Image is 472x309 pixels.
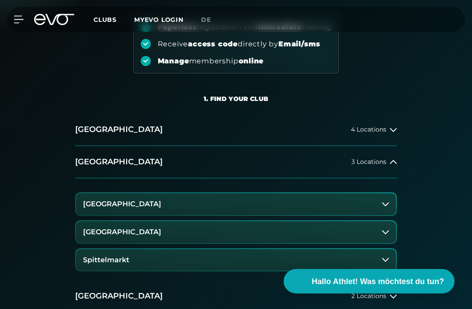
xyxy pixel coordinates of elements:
a: MYEVO LOGIN [134,16,184,24]
button: Hallo Athlet! Was möchtest du tun? [284,269,455,294]
span: 4 Locations [351,127,386,133]
h2: [GEOGRAPHIC_DATA] [75,125,163,135]
strong: Email/sms [278,40,320,49]
strong: Manage [158,57,189,66]
h2: [GEOGRAPHIC_DATA] [75,157,163,168]
button: Spittelmarkt [76,250,396,271]
strong: online [239,57,264,66]
a: Clubs [94,15,134,24]
span: de [201,16,211,24]
div: membership [158,57,264,66]
strong: access code [188,40,238,49]
h3: Spittelmarkt [83,257,129,264]
span: Hallo Athlet! Was möchtest du tun? [312,276,444,288]
h3: [GEOGRAPHIC_DATA] [83,229,161,236]
span: 2 Locations [351,293,386,300]
button: [GEOGRAPHIC_DATA]3 Locations [75,146,397,179]
button: [GEOGRAPHIC_DATA] [76,222,396,243]
div: 1. Find your club [204,95,269,104]
button: [GEOGRAPHIC_DATA] [76,194,396,215]
button: [GEOGRAPHIC_DATA]4 Locations [75,114,397,146]
span: Clubs [94,16,117,24]
div: Receive directly by [158,40,320,49]
h2: [GEOGRAPHIC_DATA] [75,291,163,302]
h3: [GEOGRAPHIC_DATA] [83,201,161,208]
a: de [201,15,222,25]
span: 3 Locations [351,159,386,166]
